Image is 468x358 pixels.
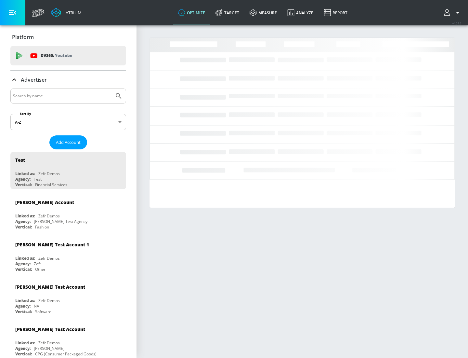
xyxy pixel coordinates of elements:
div: [PERSON_NAME] Account [15,199,74,205]
a: Target [210,1,244,24]
div: Zefr Demos [38,255,60,261]
a: optimize [173,1,210,24]
div: Vertical: [15,182,32,187]
div: [PERSON_NAME] AccountLinked as:Zefr DemosAgency:[PERSON_NAME] Test AgencyVertical:Fashion [10,194,126,231]
div: [PERSON_NAME] Test Account 1 [15,241,89,248]
a: Analyze [282,1,318,24]
div: Platform [10,28,126,46]
div: Advertiser [10,71,126,89]
div: Agency: [15,303,31,309]
div: Vertical: [15,224,32,230]
div: Atrium [63,10,82,16]
div: [PERSON_NAME] Test AccountLinked as:Zefr DemosAgency:NAVertical:Software [10,279,126,316]
span: v 4.25.2 [452,21,461,25]
div: [PERSON_NAME] Test Agency [34,219,87,224]
p: Platform [12,34,34,41]
div: TestLinked as:Zefr DemosAgency:TestVertical:Financial Services [10,152,126,189]
p: DV360: [41,52,72,59]
div: [PERSON_NAME] [34,346,64,351]
div: Agency: [15,176,31,182]
div: Vertical: [15,351,32,357]
div: Other [35,267,45,272]
div: Zefr Demos [38,298,60,303]
div: Zefr [34,261,41,267]
div: Vertical: [15,267,32,272]
div: Zefr Demos [38,340,60,346]
a: Report [318,1,353,24]
div: CPG (Consumer Packaged Goods) [35,351,97,357]
div: Zefr Demos [38,171,60,176]
span: Add Account [56,139,81,146]
div: [PERSON_NAME] Test Account 1Linked as:Zefr DemosAgency:ZefrVertical:Other [10,237,126,274]
div: Linked as: [15,213,35,219]
div: Agency: [15,346,31,351]
div: Software [35,309,51,314]
div: [PERSON_NAME] Test Account [15,326,85,332]
button: Add Account [49,135,87,149]
div: Zefr Demos [38,213,60,219]
div: Test [34,176,42,182]
div: DV360: Youtube [10,46,126,65]
div: Test [15,157,25,163]
div: Agency: [15,219,31,224]
div: NA [34,303,39,309]
div: A-Z [10,114,126,130]
label: Sort By [19,112,32,116]
p: Youtube [55,52,72,59]
div: Linked as: [15,171,35,176]
div: Linked as: [15,340,35,346]
div: Linked as: [15,298,35,303]
div: [PERSON_NAME] Test Account [15,284,85,290]
input: Search by name [13,92,111,100]
div: Agency: [15,261,31,267]
div: Vertical: [15,309,32,314]
div: Linked as: [15,255,35,261]
a: Atrium [51,8,82,18]
p: Advertiser [21,76,47,83]
a: measure [244,1,282,24]
div: Financial Services [35,182,67,187]
div: Fashion [35,224,49,230]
